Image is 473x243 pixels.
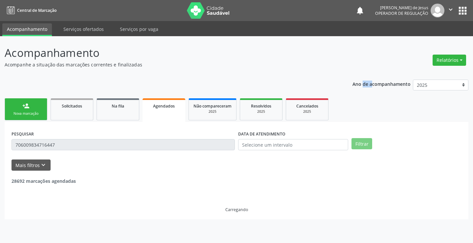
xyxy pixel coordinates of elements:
[291,109,324,114] div: 2025
[245,109,278,114] div: 2025
[355,6,365,15] button: notifications
[375,11,428,16] span: Operador de regulação
[447,6,454,13] i: 
[2,23,52,36] a: Acompanhamento
[352,80,411,88] p: Ano de acompanhamento
[40,161,47,169] i: keyboard_arrow_down
[22,102,30,109] div: person_add
[238,139,348,150] input: Selecione um intervalo
[193,109,232,114] div: 2025
[153,103,175,109] span: Agendados
[375,5,428,11] div: [PERSON_NAME] de Jesus
[433,55,466,66] button: Relatórios
[5,45,329,61] p: Acompanhamento
[11,129,34,139] label: PESQUISAR
[351,138,372,149] button: Filtrar
[10,111,42,116] div: Nova marcação
[193,103,232,109] span: Não compareceram
[251,103,271,109] span: Resolvidos
[238,129,285,139] label: DATA DE ATENDIMENTO
[115,23,163,35] a: Serviços por vaga
[11,139,235,150] input: Nome, CNS
[444,4,457,17] button: 
[11,159,51,171] button: Mais filtroskeyboard_arrow_down
[62,103,82,109] span: Solicitados
[457,5,468,16] button: apps
[112,103,124,109] span: Na fila
[17,8,56,13] span: Central de Marcação
[296,103,318,109] span: Cancelados
[11,178,76,184] strong: 28692 marcações agendadas
[5,61,329,68] p: Acompanhe a situação das marcações correntes e finalizadas
[431,4,444,17] img: img
[5,5,56,16] a: Central de Marcação
[59,23,108,35] a: Serviços ofertados
[225,207,248,212] div: Carregando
